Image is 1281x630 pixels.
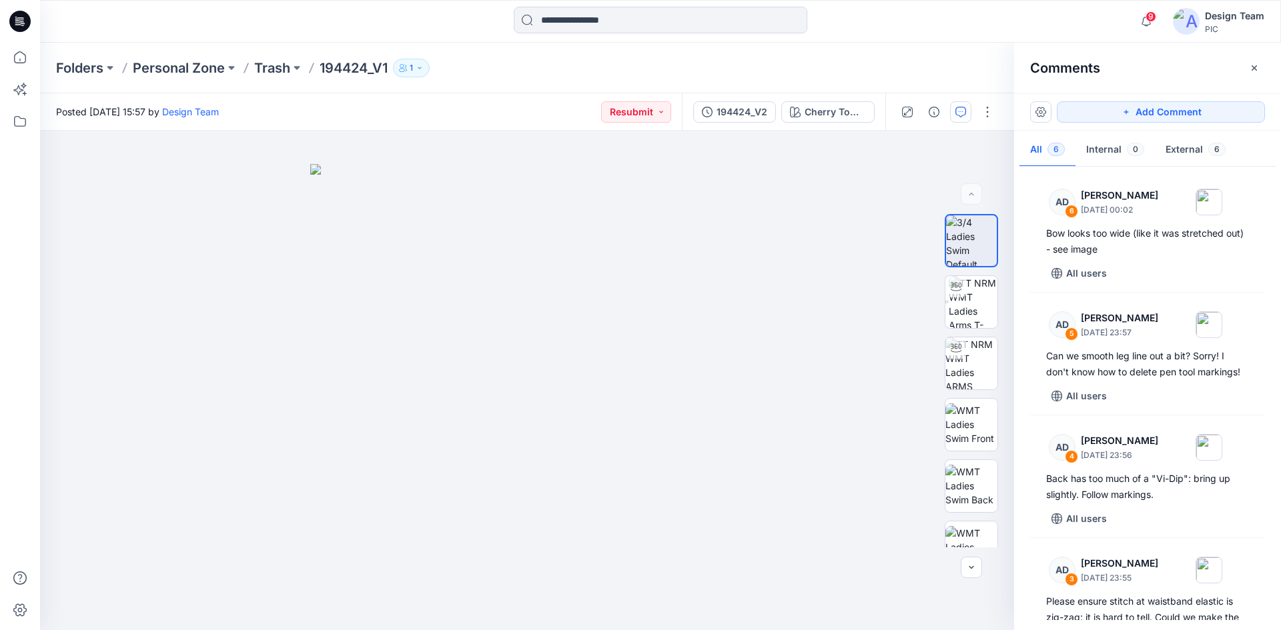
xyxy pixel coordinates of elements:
p: [DATE] 23:56 [1081,449,1158,462]
span: 6 [1208,143,1226,156]
button: 1 [393,59,430,77]
div: AD [1049,434,1076,461]
a: Personal Zone [133,59,225,77]
p: All users [1066,388,1107,404]
button: Internal [1076,133,1155,167]
span: 0 [1127,143,1144,156]
div: Design Team [1205,8,1264,24]
img: avatar [1173,8,1200,35]
h2: Comments [1030,60,1100,76]
button: All users [1046,263,1112,284]
div: AD [1049,189,1076,215]
p: [DATE] 23:55 [1081,571,1158,585]
p: [PERSON_NAME] [1081,310,1158,326]
button: All users [1046,508,1112,529]
span: 6 [1047,143,1065,156]
a: Trash [254,59,290,77]
button: All users [1046,385,1112,407]
p: [PERSON_NAME] [1081,433,1158,449]
p: All users [1066,511,1107,527]
div: 194424_V2 [717,105,767,119]
div: 5 [1065,327,1078,341]
p: [PERSON_NAME] [1081,555,1158,571]
img: 3/4 Ladies Swim Default [946,215,997,266]
button: Add Comment [1057,101,1265,123]
button: Cherry Tomato [781,101,875,123]
button: External [1155,133,1236,167]
span: 9 [1146,11,1156,22]
div: AD [1049,557,1076,583]
span: Posted [DATE] 15:57 by [56,105,219,119]
div: AD [1049,311,1076,338]
div: Can we smooth leg line out a bit? Sorry! I don't know how to delete pen tool markings! [1046,348,1249,380]
div: Bow looks too wide (like it was stretched out) - see image [1046,225,1249,257]
img: TT NRM WMT Ladies ARMS DOWN [945,337,997,389]
a: Folders [56,59,103,77]
div: 4 [1065,450,1078,463]
img: WMT Ladies Swim Back [945,465,997,507]
p: [PERSON_NAME] [1081,187,1158,203]
p: All users [1066,265,1107,281]
div: 6 [1065,205,1078,218]
button: Details [923,101,945,123]
a: Design Team [162,106,219,117]
div: PIC [1205,24,1264,34]
div: 3 [1065,573,1078,586]
button: 194424_V2 [693,101,776,123]
button: All [1019,133,1076,167]
img: TT NRM WMT Ladies Arms T-POSE [949,276,997,328]
p: 1 [410,61,413,75]
img: WMT Ladies Swim Front [945,403,997,445]
img: WMT Ladies Swim Left [945,526,997,568]
p: 194424_V1 [320,59,388,77]
p: [DATE] 00:02 [1081,203,1158,217]
p: [DATE] 23:57 [1081,326,1158,339]
div: Cherry Tomato [805,105,866,119]
div: Back has too much of a "Vi-Dip": bring up slightly. Follow markings. [1046,471,1249,503]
